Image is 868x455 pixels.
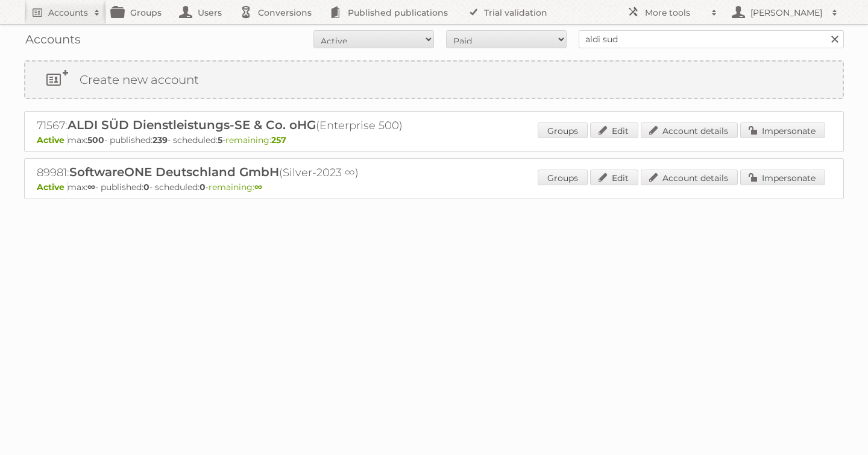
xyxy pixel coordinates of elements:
strong: 239 [153,135,168,145]
span: Active [37,135,68,145]
h2: Accounts [48,7,88,19]
h2: 89981: (Silver-2023 ∞) [37,165,459,180]
p: max: - published: - scheduled: - [37,135,831,145]
span: SoftwareONE Deutschland GmbH [69,165,279,179]
a: Impersonate [740,170,825,185]
strong: ∞ [87,182,95,192]
strong: 257 [271,135,286,145]
a: Edit [590,122,638,138]
a: Impersonate [740,122,825,138]
a: Account details [641,122,738,138]
h2: [PERSON_NAME] [747,7,826,19]
strong: ∞ [254,182,262,192]
span: Active [37,182,68,192]
strong: 500 [87,135,104,145]
strong: 0 [143,182,149,192]
a: Groups [538,170,588,185]
a: Account details [641,170,738,185]
a: Groups [538,122,588,138]
strong: 5 [218,135,222,145]
span: remaining: [209,182,262,192]
h2: More tools [645,7,705,19]
span: ALDI SÜD Dienstleistungs-SE & Co. oHG [68,118,316,132]
span: remaining: [225,135,286,145]
a: Edit [590,170,638,185]
h2: 71567: (Enterprise 500) [37,118,459,133]
strong: 0 [200,182,206,192]
p: max: - published: - scheduled: - [37,182,831,192]
a: Create new account [25,62,843,98]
